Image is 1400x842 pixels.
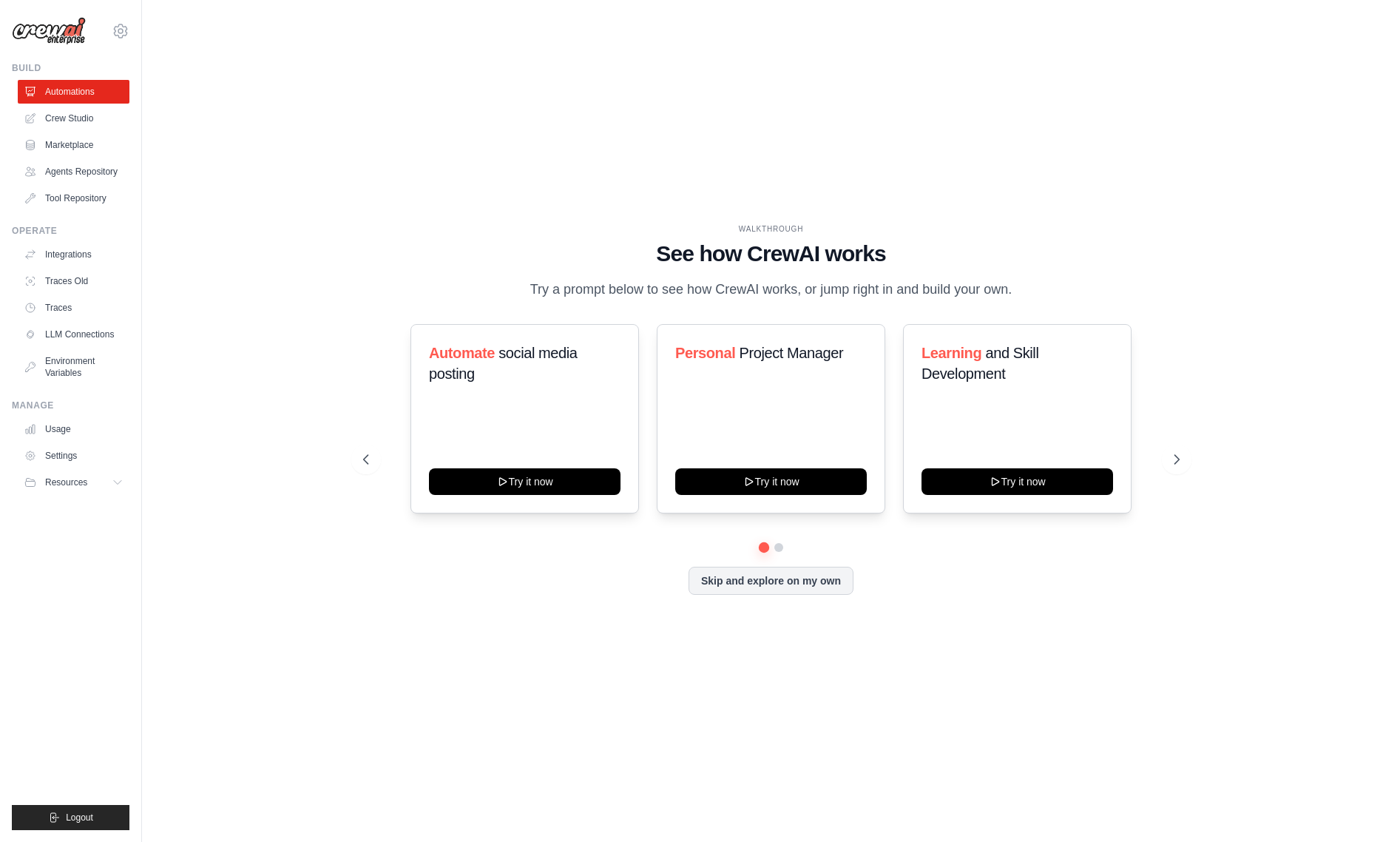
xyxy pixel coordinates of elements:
[18,269,129,293] a: Traces Old
[523,279,1020,300] p: Try a prompt below to see how CrewAI works, or jump right in and build your own.
[18,349,129,385] a: Environment Variables
[429,468,620,495] button: Try it now
[18,296,129,320] a: Traces
[18,417,129,441] a: Usage
[18,471,129,494] button: Resources
[922,345,981,361] span: Learning
[18,160,129,183] a: Agents Repository
[429,345,495,361] span: Automate
[18,243,129,266] a: Integrations
[363,223,1180,235] div: WALKTHROUGH
[45,476,87,488] span: Resources
[429,345,578,382] span: social media posting
[18,186,129,210] a: Tool Repository
[18,323,129,346] a: LLM Connections
[12,225,129,237] div: Operate
[739,345,843,361] span: Project Manager
[12,400,129,411] div: Manage
[689,567,853,595] button: Skip and explore on my own
[18,80,129,104] a: Automations
[675,345,735,361] span: Personal
[18,107,129,130] a: Crew Studio
[18,133,129,157] a: Marketplace
[675,468,867,495] button: Try it now
[66,812,93,824] span: Logout
[12,805,129,830] button: Logout
[12,17,86,45] img: Logo
[922,468,1113,495] button: Try it now
[12,62,129,74] div: Build
[363,240,1180,267] h1: See how CrewAI works
[18,444,129,468] a: Settings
